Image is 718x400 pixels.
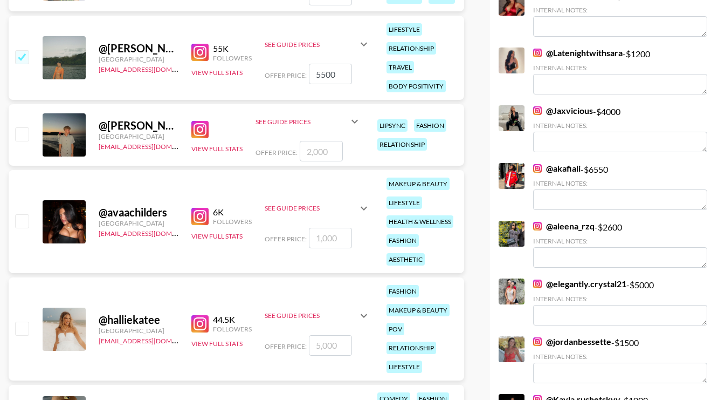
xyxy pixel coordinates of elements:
[533,237,707,245] div: Internal Notes:
[533,337,542,346] img: Instagram
[99,140,207,151] a: [EMAIL_ADDRESS][DOMAIN_NAME]
[191,208,209,225] img: Instagram
[386,42,436,55] div: relationship
[99,42,178,55] div: @ [PERSON_NAME].[PERSON_NAME]
[377,138,427,151] div: relationship
[213,207,252,218] div: 6K
[191,121,209,138] img: Instagram
[265,195,370,221] div: See Guide Prices
[386,61,414,73] div: travel
[386,196,422,209] div: lifestyle
[533,64,707,72] div: Internal Notes:
[414,119,446,132] div: fashion
[386,253,425,266] div: aesthetic
[99,63,207,73] a: [EMAIL_ADDRESS][DOMAIN_NAME]
[386,304,450,316] div: makeup & beauty
[300,141,343,161] input: 2,000
[386,23,422,36] div: lifestyle
[533,221,595,232] a: @aleena_rzq
[265,31,370,57] div: See Guide Prices
[265,71,307,79] span: Offer Price:
[533,352,707,361] div: Internal Notes:
[99,219,178,227] div: [GEOGRAPHIC_DATA]
[533,295,707,303] div: Internal Notes:
[99,335,207,345] a: [EMAIL_ADDRESS][DOMAIN_NAME]
[386,361,422,373] div: lifestyle
[533,48,623,58] a: @Latenightwithsara
[533,121,707,130] div: Internal Notes:
[265,311,357,320] div: See Guide Prices
[533,105,593,116] a: @Jaxvicious
[533,163,707,210] div: - $ 6550
[386,342,436,354] div: relationship
[99,132,178,140] div: [GEOGRAPHIC_DATA]
[265,303,370,329] div: See Guide Prices
[191,340,243,348] button: View Full Stats
[191,44,209,61] img: Instagram
[191,69,243,77] button: View Full Stats
[533,222,542,230] img: Instagram
[213,325,252,333] div: Followers
[191,232,243,240] button: View Full Stats
[386,215,453,228] div: health & wellness
[533,179,707,187] div: Internal Notes:
[533,48,707,94] div: - $ 1200
[533,279,707,326] div: - $ 5000
[386,285,419,297] div: fashion
[533,106,542,115] img: Instagram
[386,234,419,247] div: fashion
[99,206,178,219] div: @ avaachilders
[191,315,209,333] img: Instagram
[213,314,252,325] div: 44.5K
[265,40,357,49] div: See Guide Prices
[533,105,707,152] div: - $ 4000
[533,6,707,14] div: Internal Notes:
[256,118,348,126] div: See Guide Prices
[309,228,352,248] input: 1,000
[386,323,404,335] div: pov
[213,54,252,62] div: Followers
[533,336,611,347] a: @jordanbessette
[533,163,581,174] a: @akafiali
[386,178,450,190] div: makeup & beauty
[533,336,707,383] div: - $ 1500
[256,109,361,134] div: See Guide Prices
[256,148,298,157] span: Offer Price:
[265,342,307,350] span: Offer Price:
[386,80,446,92] div: body positivity
[309,64,352,84] input: 5,500
[191,145,243,153] button: View Full Stats
[265,204,357,212] div: See Guide Prices
[309,335,352,356] input: 5,000
[533,221,707,268] div: - $ 2600
[213,43,252,54] div: 55K
[533,164,542,173] img: Instagram
[213,218,252,226] div: Followers
[99,313,178,327] div: @ halliekatee
[377,119,408,132] div: lipsync
[533,280,542,288] img: Instagram
[99,119,178,132] div: @ [PERSON_NAME]taylor207
[533,49,542,57] img: Instagram
[99,227,207,238] a: [EMAIL_ADDRESS][DOMAIN_NAME]
[99,327,178,335] div: [GEOGRAPHIC_DATA]
[265,235,307,243] span: Offer Price:
[99,55,178,63] div: [GEOGRAPHIC_DATA]
[533,279,626,289] a: @elegantly.crystal21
